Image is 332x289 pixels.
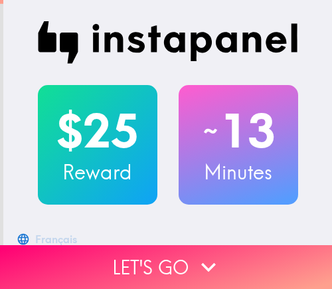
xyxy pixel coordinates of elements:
[35,230,77,248] div: Français
[38,104,157,158] h2: $25
[14,226,82,252] button: Français
[179,158,298,186] h3: Minutes
[38,21,298,64] img: Instapanel
[201,111,220,151] span: ~
[38,158,157,186] h3: Reward
[179,104,298,158] h2: 13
